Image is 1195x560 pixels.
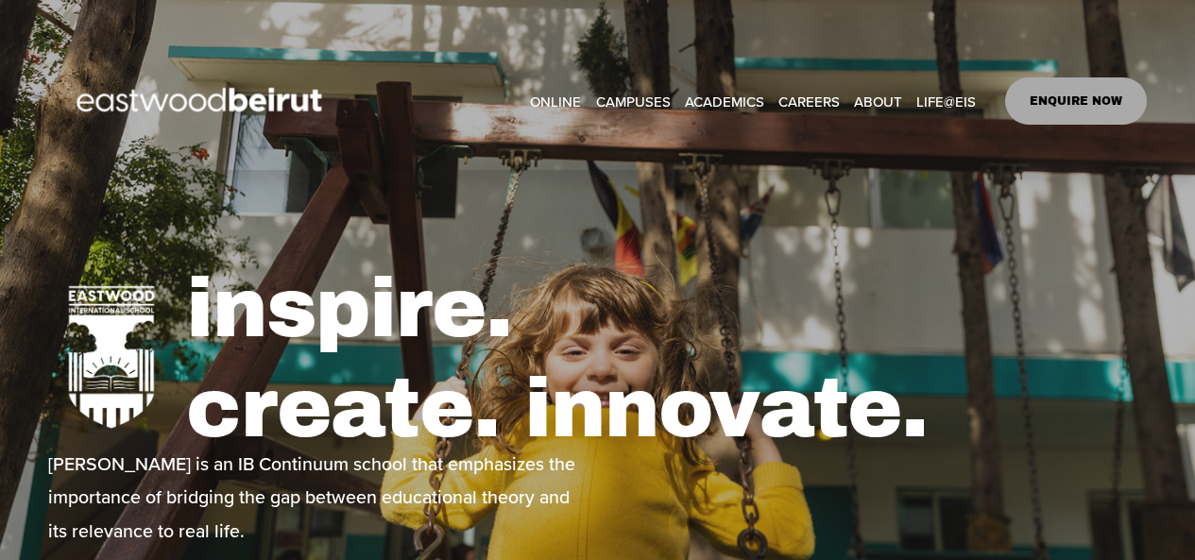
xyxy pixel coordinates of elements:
[916,89,976,114] span: LIFE@EIS
[854,89,902,114] span: ABOUT
[186,259,1147,458] h1: inspire. create. innovate.
[685,89,764,114] span: ACADEMICS
[48,53,356,149] img: EastwoodIS Global Site
[685,87,764,115] a: folder dropdown
[778,87,840,115] a: CAREERS
[854,87,902,115] a: folder dropdown
[530,87,581,115] a: ONLINE
[596,87,671,115] a: folder dropdown
[1005,77,1148,125] a: ENQUIRE NOW
[596,89,671,114] span: CAMPUSES
[916,87,976,115] a: folder dropdown
[48,448,592,548] p: [PERSON_NAME] is an IB Continuum school that emphasizes the importance of bridging the gap betwee...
